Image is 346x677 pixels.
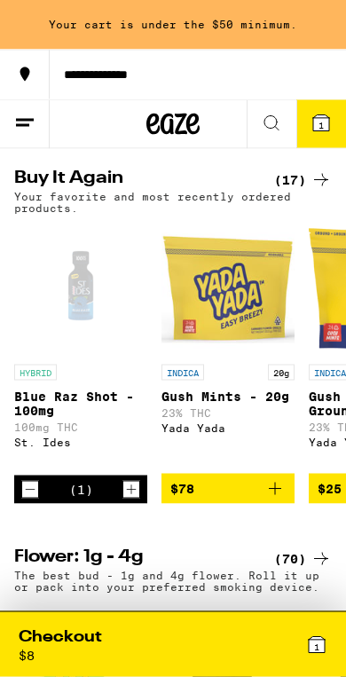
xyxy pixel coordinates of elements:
a: (70) [274,548,332,570]
p: Your favorite and most recently ordered products. [14,191,332,214]
button: Add to bag [161,474,295,504]
h2: Buy It Again [14,169,257,191]
span: 1 [318,120,324,130]
p: INDICA [161,365,204,381]
p: 23% THC [161,407,295,419]
p: HYBRID [14,365,57,381]
div: (1) [69,483,93,497]
button: 1 [296,100,346,148]
a: Open page for Blue Raz Shot - 100mg from St. Ides [14,223,147,475]
a: (17) [274,169,332,191]
span: $25 [318,482,342,496]
button: Decrement [21,481,39,499]
div: Checkout [19,626,102,649]
img: smile_yellow.png [8,5,47,43]
button: Increment [122,481,140,499]
a: Open page for Gush Mints - 20g from Yada Yada [161,223,295,473]
div: Refer a friend with Eaze [52,74,300,93]
img: Yada Yada - Gush Mints - 20g [161,223,295,356]
div: Give $30, Get $40! [47,42,288,74]
p: Gush Mints - 20g [161,390,295,404]
p: 20g [268,365,295,381]
div: Yada Yada [161,422,295,434]
button: Redirect to URL [52,105,246,148]
p: Blue Raz Shot - 100mg [14,390,147,418]
h2: Flower: 1g - 4g [14,548,257,570]
span: 1 [314,642,319,652]
span: $78 [170,482,194,496]
div: St. Ides [14,437,147,448]
p: 100mg THC [14,421,147,433]
div: $ 8 [19,649,35,663]
p: The best bud - 1g and 4g flower. Roll it up or pack into your preferred smoking device. [14,570,332,593]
